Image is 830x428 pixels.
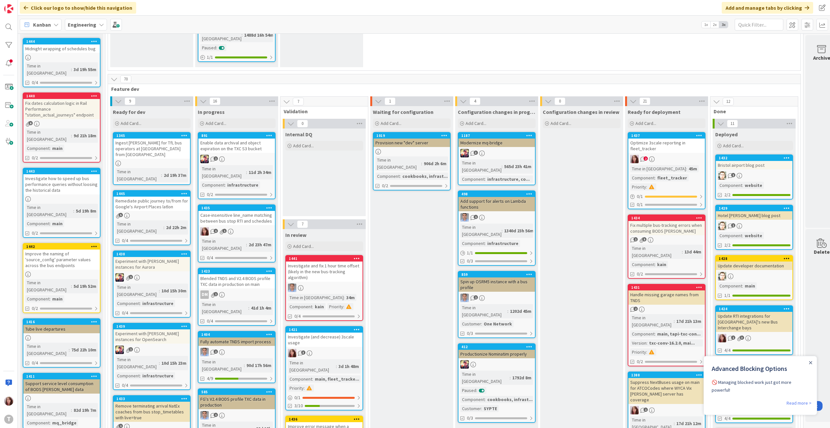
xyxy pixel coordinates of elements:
div: 891 [201,133,275,138]
span: : [242,31,243,39]
div: Component [25,145,50,152]
span: 0/4 [122,237,128,244]
div: website [743,182,764,189]
div: Time in [GEOGRAPHIC_DATA] [630,165,686,172]
span: Support [14,1,30,9]
div: 1488d 16h 54m [243,31,275,39]
div: 859 [461,272,535,277]
div: Bristol airport blog post [716,161,792,169]
div: 1424Update RTI integrations for [GEOGRAPHIC_DATA]'s new Bus Interchange bays [716,306,792,332]
span: : [655,174,656,181]
span: 1 [214,229,218,233]
div: 11d 2h 34m [247,169,273,176]
div: 1445 [116,191,190,196]
span: 1x [702,21,710,28]
span: Deployed [715,131,738,138]
span: 7 [293,98,304,105]
div: 1423 [201,269,275,274]
a: Read more > [83,43,108,51]
span: 1 [474,215,478,219]
img: VD [718,272,726,280]
span: Feature dev [111,86,792,92]
span: 0/4 [32,79,38,86]
span: 0/2 [637,271,643,277]
span: : [71,66,72,73]
div: fleet_tracker [656,174,689,181]
span: : [686,165,687,172]
div: Optimize 3scale reporting in fleet_tracker [628,139,705,153]
div: 1440Fix dates calculation logic in Rail Performance "station_actual_journeys" endpoint [23,93,100,119]
div: Time in [GEOGRAPHIC_DATA] [115,220,163,235]
div: Component [375,173,400,180]
div: 1440 [26,94,100,98]
span: Add Card... [466,120,486,126]
span: : [646,183,647,190]
span: Configuration changes in review [543,109,619,115]
img: LD [460,294,469,302]
div: Investigate and fix 1 hour time offset (likely in the new bus-tracking algorithm) [286,262,362,282]
div: VD [716,222,792,230]
img: KS [630,155,639,163]
div: Component [25,220,50,227]
span: 3x [719,21,728,28]
div: 1444 [23,39,100,44]
div: 498 [461,192,535,196]
div: Update developer documentation [716,262,792,270]
span: Waiting for configuration [373,109,433,115]
div: 1423Blended TNDS and V2.4 BODS profile TXC data in production on main [198,268,275,288]
span: Add Card... [723,143,744,149]
div: 1445Remediate public journey to/from for Google's Airport Places latlon [113,191,190,211]
span: 70 [120,75,131,83]
div: infrastructure [226,181,260,189]
img: KS [4,397,13,406]
div: KS [716,334,792,342]
div: VB [113,346,190,354]
div: Provision new "dev" server [373,139,450,147]
div: 3d 19h 55m [72,66,98,73]
span: 1 [731,223,735,227]
span: 3 [474,151,478,155]
span: 0/2 [32,154,38,161]
div: 1435Case-insensitive line_name matching between bus stop RTI and schedules [198,205,275,225]
div: 1443 [23,168,100,174]
div: Time in [GEOGRAPHIC_DATA] [25,204,73,218]
div: 1434 [631,216,705,220]
span: Validation [284,108,360,115]
span: : [655,261,656,268]
div: KS [198,227,275,236]
div: 859Spin up OSRM5 instance with a bus profile [458,272,535,292]
span: : [50,220,51,227]
div: VD [716,171,792,180]
div: 1431Handle missing garage names from TNDS [628,285,705,305]
div: VB [458,149,535,157]
span: 0/2 [207,191,213,198]
span: 4 [469,97,480,105]
div: 1019 [373,133,450,139]
div: infrastructure, co... [486,176,531,183]
span: 6 [29,121,33,125]
div: 1443Investigate how to speed up bus performance queries without loosing the historical data [23,168,100,194]
div: 1437Optimize 3scale reporting in fleet_tracker [628,133,705,153]
div: 1019Provision new "dev" server [373,133,450,147]
div: 1424 [716,306,792,312]
div: Fix multiple bus-tracking errors when consuming BODS [PERSON_NAME] [628,221,705,235]
div: 45m [687,165,699,172]
div: Priority [630,183,646,190]
div: 2d 23h 47m [247,241,273,248]
div: Time in [GEOGRAPHIC_DATA] [25,62,71,77]
span: 11 [727,120,738,128]
span: 0/2 [382,182,388,189]
span: 0 [297,120,308,128]
b: Engineering [68,21,96,28]
div: 9d 21h 18m [72,132,98,139]
div: Time in [GEOGRAPHIC_DATA] [25,128,71,143]
span: 0/2 [32,230,38,237]
div: KS [286,349,362,357]
img: VB [460,360,469,369]
div: 🚫 Managing blocked work just got more powerful! [8,22,105,38]
span: : [421,160,422,167]
div: Hotel [PERSON_NAME] blog post [716,211,792,220]
img: LD [200,411,209,420]
div: 0/1 [286,394,362,402]
div: Component [630,261,655,268]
